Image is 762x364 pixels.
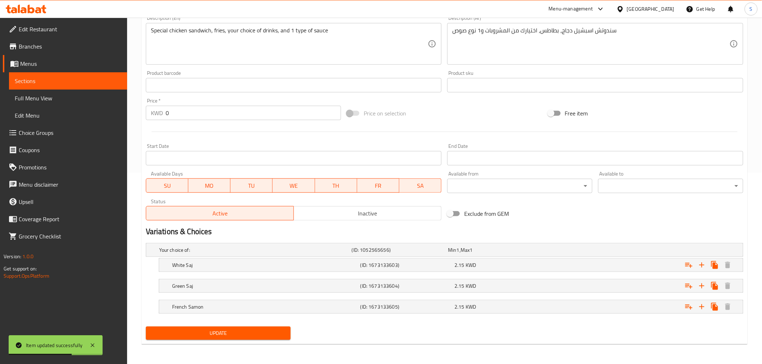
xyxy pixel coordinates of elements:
button: Inactive [293,206,441,220]
div: Expand [159,300,743,313]
button: Add choice group [682,259,695,272]
span: Active [149,208,291,219]
span: SA [402,181,439,191]
span: Inactive [297,208,439,219]
a: Coupons [3,141,127,159]
div: [GEOGRAPHIC_DATA] [627,5,674,13]
button: TU [230,178,273,193]
span: Min [448,245,456,255]
a: Grocery Checklist [3,228,127,245]
a: Promotions [3,159,127,176]
span: KWD [466,302,476,311]
div: Expand [159,259,743,272]
button: TH [315,178,357,193]
span: Edit Restaurant [19,25,121,33]
button: Update [146,327,291,340]
span: Free item [565,109,588,118]
button: Add new choice [695,259,708,272]
a: Choice Groups [3,124,127,141]
h5: (ID: 1673133605) [360,303,452,310]
h5: (ID: 1052565656) [352,246,445,254]
span: Grocery Checklist [19,232,121,241]
h5: White Saj [172,261,358,269]
div: Menu-management [549,5,593,13]
span: Menu disclaimer [19,180,121,189]
h5: (ID: 1673133604) [360,282,452,290]
textarea: Special chicken sandwich, fries, your choice of drinks, and 1 type of sauce [151,27,428,61]
div: Expand [146,244,743,256]
span: Branches [19,42,121,51]
span: WE [275,181,312,191]
a: Menu disclaimer [3,176,127,193]
button: Add choice group [682,279,695,292]
a: Coverage Report [3,210,127,228]
button: Delete White Saj [721,259,734,272]
button: FR [357,178,399,193]
span: Full Menu View [15,94,121,103]
span: FR [360,181,396,191]
span: Max [461,245,470,255]
button: Add new choice [695,279,708,292]
div: , [448,246,542,254]
span: Price on selection [364,109,406,118]
span: Upsell [19,197,121,206]
span: MO [191,181,228,191]
h5: French Samon [172,303,358,310]
input: Please enter product barcode [146,78,442,92]
span: TH [318,181,354,191]
span: 2.15 [454,260,465,270]
span: KWD [466,281,476,291]
h5: Your choice of: [159,246,349,254]
p: KWD [151,109,163,117]
span: Promotions [19,163,121,172]
span: Coupons [19,146,121,154]
span: Get support on: [4,264,37,273]
span: Sections [15,77,121,85]
h2: Variations & Choices [146,226,743,237]
input: Please enter price [166,106,341,120]
span: Coverage Report [19,215,121,223]
span: Update [152,329,285,338]
span: KWD [466,260,476,270]
span: Edit Menu [15,111,121,120]
span: Choice Groups [19,128,121,137]
span: 1 [457,245,460,255]
textarea: سندوتش اسبشيل دجاج، بطاطس، اختيارك من المشروبات و1 نوع صوص [452,27,730,61]
h5: Green Saj [172,282,358,290]
a: Edit Restaurant [3,21,127,38]
button: Delete Green Saj [721,279,734,292]
a: Support.OpsPlatform [4,271,49,281]
button: Add choice group [682,300,695,313]
div: ​ [598,179,743,193]
span: Version: [4,252,21,261]
div: ​ [447,179,592,193]
span: SU [149,181,185,191]
button: Clone new choice [708,259,721,272]
a: Sections [9,72,127,90]
span: Exclude from GEM [464,209,509,218]
a: Branches [3,38,127,55]
button: SA [399,178,441,193]
span: 1 [470,245,473,255]
button: Add new choice [695,300,708,313]
a: Edit Menu [9,107,127,124]
span: TU [233,181,270,191]
div: Expand [159,279,743,292]
a: Menus [3,55,127,72]
input: Please enter product sku [447,78,743,92]
button: Clone new choice [708,300,721,313]
button: Delete French Samon [721,300,734,313]
button: WE [273,178,315,193]
span: 2.15 [454,281,465,291]
span: 1.0.0 [22,252,33,261]
button: SU [146,178,188,193]
h5: (ID: 1673133603) [360,261,452,269]
span: 2.15 [454,302,465,311]
button: MO [188,178,230,193]
span: Menus [20,59,121,68]
button: Clone new choice [708,279,721,292]
span: S [750,5,753,13]
a: Upsell [3,193,127,210]
a: Full Menu View [9,90,127,107]
button: Active [146,206,294,220]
